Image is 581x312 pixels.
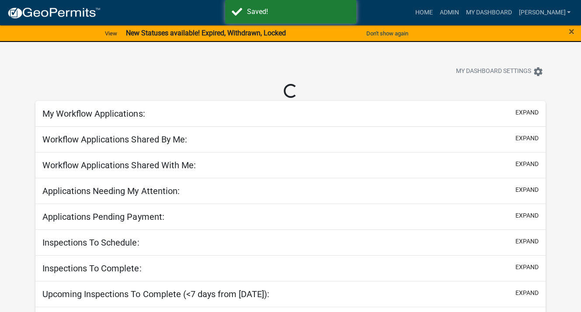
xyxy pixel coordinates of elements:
[515,4,574,21] a: [PERSON_NAME]
[42,263,141,274] h5: Inspections To Complete:
[42,237,139,248] h5: Inspections To Schedule:
[101,26,121,41] a: View
[515,108,539,117] button: expand
[42,108,145,119] h5: My Workflow Applications:
[449,63,550,80] button: My Dashboard Settingssettings
[456,66,531,77] span: My Dashboard Settings
[42,211,164,222] h5: Applications Pending Payment:
[462,4,515,21] a: My Dashboard
[42,160,195,170] h5: Workflow Applications Shared With Me:
[515,134,539,143] button: expand
[515,185,539,194] button: expand
[436,4,462,21] a: Admin
[126,29,286,37] strong: New Statuses available! Expired, Withdrawn, Locked
[411,4,436,21] a: Home
[515,237,539,246] button: expand
[569,26,574,37] button: Close
[363,26,412,41] button: Don't show again
[247,7,350,17] div: Saved!
[515,159,539,169] button: expand
[42,289,269,299] h5: Upcoming Inspections To Complete (<7 days from [DATE]):
[515,263,539,272] button: expand
[533,66,543,77] i: settings
[42,134,187,145] h5: Workflow Applications Shared By Me:
[515,211,539,220] button: expand
[515,288,539,298] button: expand
[569,25,574,38] span: ×
[42,186,179,196] h5: Applications Needing My Attention:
